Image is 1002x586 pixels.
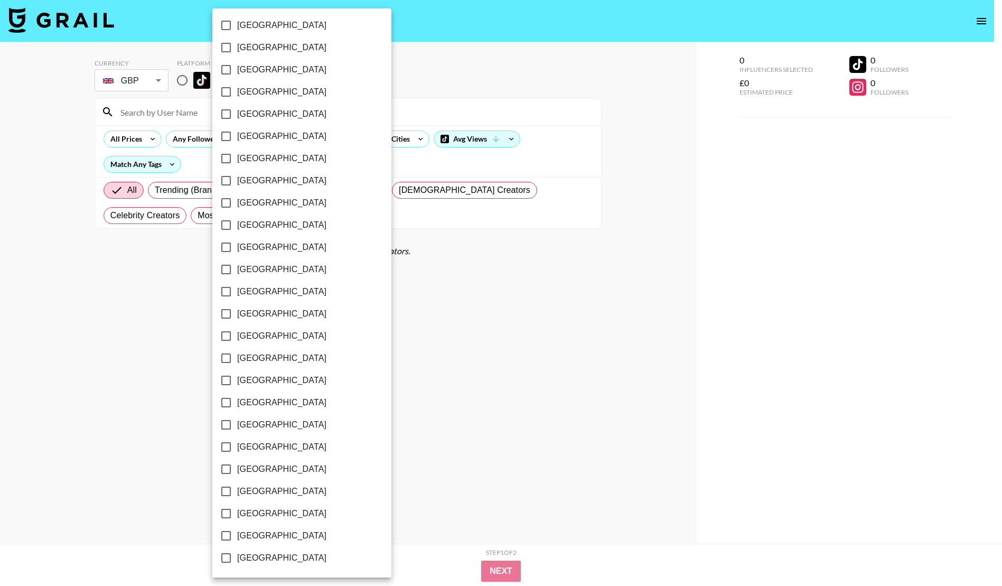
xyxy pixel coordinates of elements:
span: [GEOGRAPHIC_DATA] [237,285,326,298]
iframe: Drift Widget Chat Controller [949,533,989,573]
span: [GEOGRAPHIC_DATA] [237,174,326,187]
span: [GEOGRAPHIC_DATA] [237,219,326,231]
span: [GEOGRAPHIC_DATA] [237,529,326,542]
span: [GEOGRAPHIC_DATA] [237,485,326,498]
span: [GEOGRAPHIC_DATA] [237,396,326,409]
span: [GEOGRAPHIC_DATA] [237,552,326,564]
span: [GEOGRAPHIC_DATA] [237,152,326,165]
span: [GEOGRAPHIC_DATA] [237,86,326,98]
span: [GEOGRAPHIC_DATA] [237,441,326,453]
span: [GEOGRAPHIC_DATA] [237,308,326,320]
span: [GEOGRAPHIC_DATA] [237,418,326,431]
span: [GEOGRAPHIC_DATA] [237,63,326,76]
span: [GEOGRAPHIC_DATA] [237,19,326,32]
span: [GEOGRAPHIC_DATA] [237,108,326,120]
span: [GEOGRAPHIC_DATA] [237,197,326,209]
span: [GEOGRAPHIC_DATA] [237,463,326,476]
span: [GEOGRAPHIC_DATA] [237,374,326,387]
span: [GEOGRAPHIC_DATA] [237,330,326,342]
span: [GEOGRAPHIC_DATA] [237,41,326,54]
span: [GEOGRAPHIC_DATA] [237,241,326,254]
span: [GEOGRAPHIC_DATA] [237,507,326,520]
span: [GEOGRAPHIC_DATA] [237,263,326,276]
span: [GEOGRAPHIC_DATA] [237,130,326,143]
span: [GEOGRAPHIC_DATA] [237,352,326,365]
